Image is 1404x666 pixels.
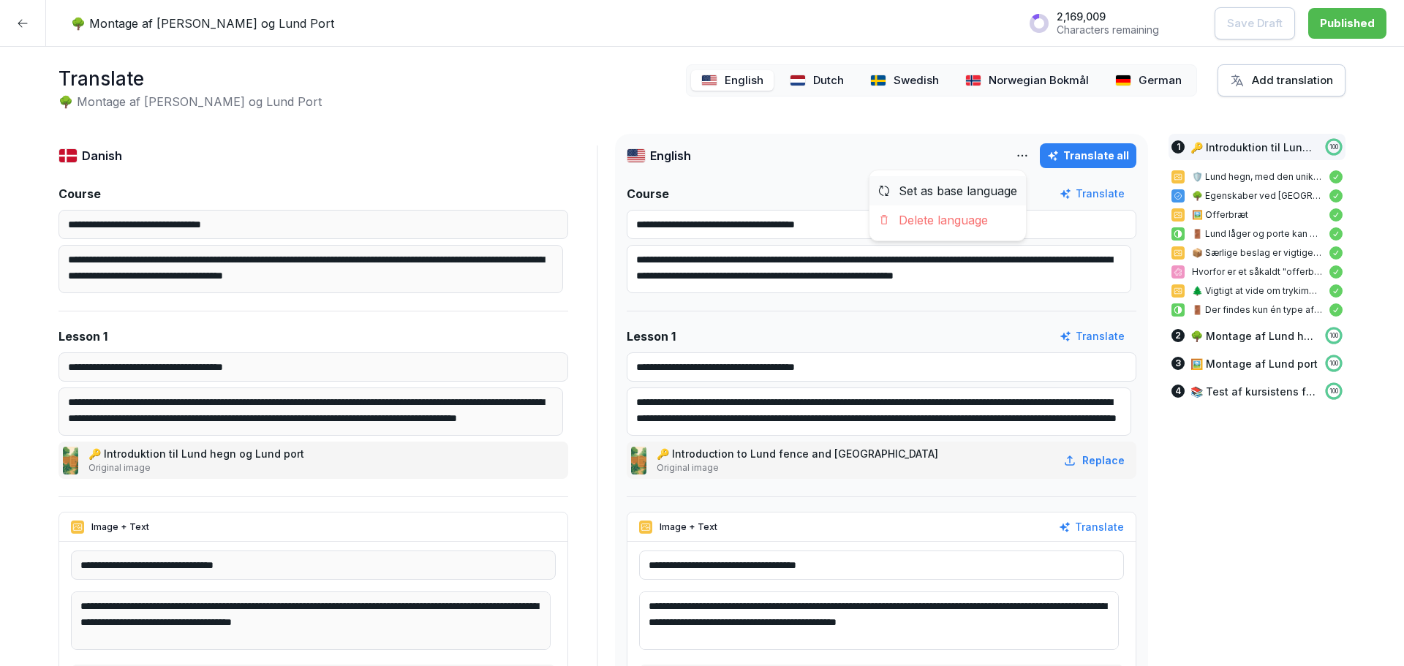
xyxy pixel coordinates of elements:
[1320,15,1375,31] div: Published
[1230,72,1333,88] div: Add translation
[1227,15,1283,31] p: Save Draft
[1047,148,1129,164] div: Translate all
[1060,186,1125,202] div: Translate
[869,176,1026,205] div: Set as base language
[869,205,1026,235] div: Delete language
[1059,519,1124,535] div: Translate
[1060,328,1125,344] div: Translate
